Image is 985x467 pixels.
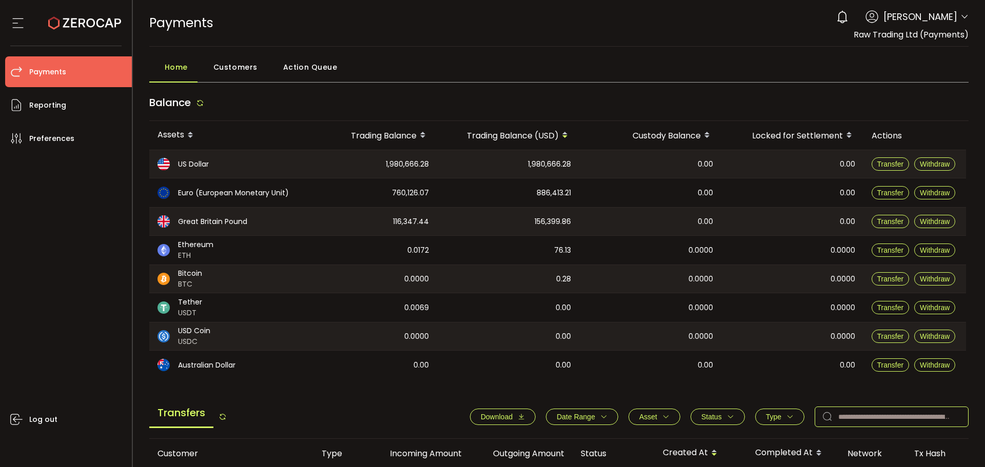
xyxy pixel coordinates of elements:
[392,187,429,199] span: 760,126.07
[877,275,904,283] span: Transfer
[178,279,202,290] span: BTC
[557,413,595,421] span: Date Range
[872,330,910,343] button: Transfer
[839,448,906,459] div: Network
[470,409,536,425] button: Download
[914,330,955,343] button: Withdraw
[157,301,170,314] img: usdt_portfolio.svg
[283,57,338,77] span: Action Queue
[831,245,855,256] span: 0.0000
[688,302,713,314] span: 0.0000
[914,157,955,171] button: Withdraw
[313,448,367,459] div: Type
[29,65,66,79] span: Payments
[149,95,191,110] span: Balance
[393,216,429,228] span: 116,347.44
[157,244,170,256] img: eth_portfolio.svg
[698,158,713,170] span: 0.00
[872,186,910,199] button: Transfer
[914,272,955,286] button: Withdraw
[755,409,804,425] button: Type
[308,127,437,144] div: Trading Balance
[872,301,910,314] button: Transfer
[407,245,429,256] span: 0.0172
[546,409,618,425] button: Date Range
[688,245,713,256] span: 0.0000
[556,359,571,371] span: 0.00
[840,216,855,228] span: 0.00
[367,448,470,459] div: Incoming Amount
[872,272,910,286] button: Transfer
[920,303,950,312] span: Withdraw
[178,159,209,170] span: US Dollar
[29,412,57,427] span: Log out
[877,189,904,197] span: Transfer
[537,187,571,199] span: 886,413.21
[535,216,571,228] span: 156,399.86
[579,127,721,144] div: Custody Balance
[404,273,429,285] span: 0.0000
[691,409,745,425] button: Status
[877,303,904,312] span: Transfer
[470,448,573,459] div: Outgoing Amount
[157,187,170,199] img: eur_portfolio.svg
[920,332,950,340] span: Withdraw
[178,326,210,336] span: USD Coin
[914,215,955,228] button: Withdraw
[178,297,202,308] span: Tether
[747,444,839,462] div: Completed At
[481,413,513,421] span: Download
[877,332,904,340] span: Transfer
[863,130,966,141] div: Actions
[628,409,680,425] button: Asset
[872,243,910,257] button: Transfer
[877,160,904,168] span: Transfer
[698,216,713,228] span: 0.00
[872,157,910,171] button: Transfer
[178,308,202,318] span: USDT
[914,243,955,257] button: Withdraw
[556,273,571,285] span: 0.28
[178,250,213,261] span: ETH
[840,187,855,199] span: 0.00
[149,448,313,459] div: Customer
[149,14,213,32] span: Payments
[556,302,571,314] span: 0.00
[872,215,910,228] button: Transfer
[404,331,429,342] span: 0.0000
[149,399,213,428] span: Transfers
[437,127,579,144] div: Trading Balance (USD)
[573,448,655,459] div: Status
[831,331,855,342] span: 0.0000
[883,10,957,24] span: [PERSON_NAME]
[920,275,950,283] span: Withdraw
[698,187,713,199] span: 0.00
[877,217,904,226] span: Transfer
[840,359,855,371] span: 0.00
[688,331,713,342] span: 0.0000
[404,302,429,314] span: 0.0069
[639,413,657,421] span: Asset
[840,158,855,170] span: 0.00
[721,127,863,144] div: Locked for Settlement
[854,29,969,40] span: Raw Trading Ltd (Payments)
[157,359,170,371] img: aud_portfolio.svg
[831,273,855,285] span: 0.0000
[528,158,571,170] span: 1,980,666.28
[920,246,950,254] span: Withdraw
[178,216,247,227] span: Great Britain Pound
[386,158,429,170] span: 1,980,666.28
[554,245,571,256] span: 76.13
[698,359,713,371] span: 0.00
[157,158,170,170] img: usd_portfolio.svg
[831,302,855,314] span: 0.0000
[920,160,950,168] span: Withdraw
[556,331,571,342] span: 0.00
[157,215,170,228] img: gbp_portfolio.svg
[865,356,985,467] iframe: Chat Widget
[178,360,235,371] span: Australian Dollar
[178,268,202,279] span: Bitcoin
[29,98,66,113] span: Reporting
[914,301,955,314] button: Withdraw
